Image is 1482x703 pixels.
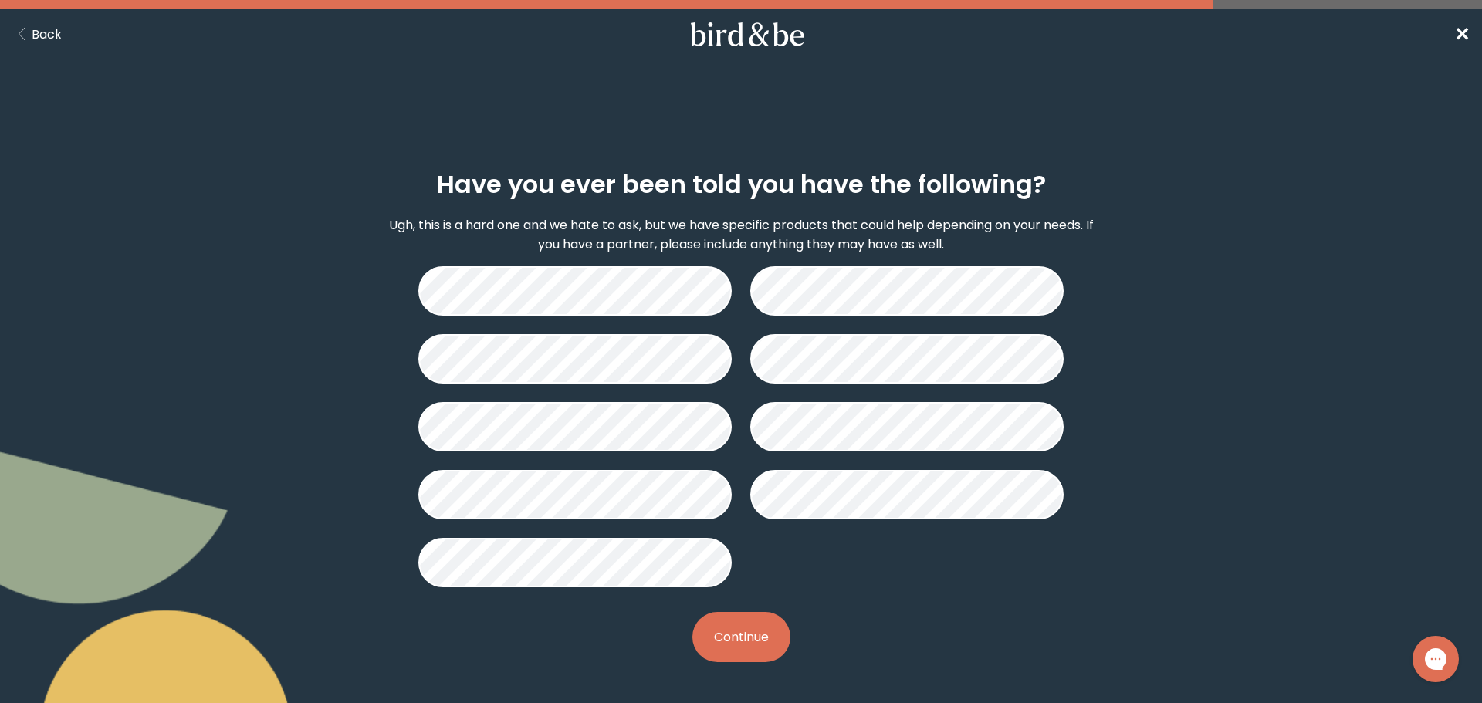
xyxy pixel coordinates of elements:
[12,25,62,44] button: Back Button
[1405,630,1467,688] iframe: Gorgias live chat messenger
[437,166,1046,203] h2: Have you ever been told you have the following?
[1454,22,1470,47] span: ✕
[383,215,1099,254] p: Ugh, this is a hard one and we hate to ask, but we have specific products that could help dependi...
[1454,21,1470,48] a: ✕
[692,612,790,662] button: Continue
